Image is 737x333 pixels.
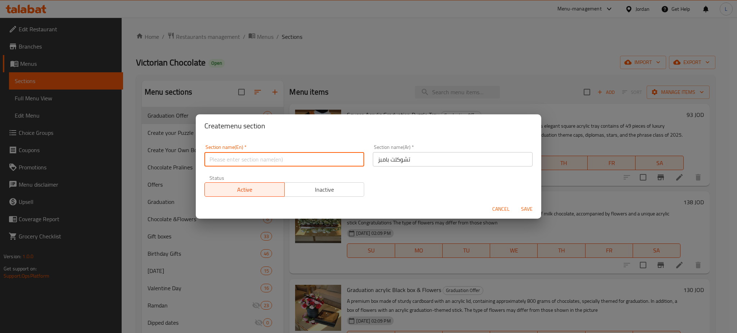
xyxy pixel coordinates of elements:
[373,152,533,166] input: Please enter section name(ar)
[204,152,364,166] input: Please enter section name(en)
[204,120,533,132] h2: Create menu section
[492,205,510,214] span: Cancel
[284,182,365,197] button: Inactive
[515,202,538,216] button: Save
[489,202,512,216] button: Cancel
[288,184,362,195] span: Inactive
[208,184,282,195] span: Active
[204,182,285,197] button: Active
[518,205,535,214] span: Save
